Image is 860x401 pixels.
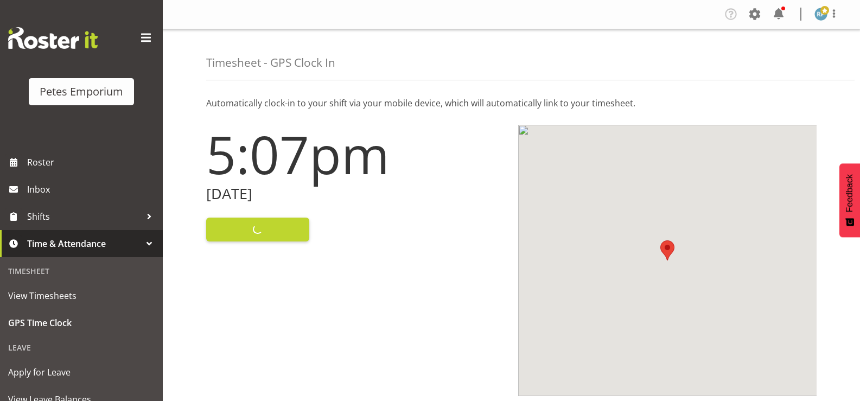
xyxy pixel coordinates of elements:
[8,27,98,49] img: Rosterit website logo
[845,174,855,212] span: Feedback
[27,181,157,198] span: Inbox
[8,288,155,304] span: View Timesheets
[3,309,160,336] a: GPS Time Clock
[206,97,817,110] p: Automatically clock-in to your shift via your mobile device, which will automatically link to you...
[3,336,160,359] div: Leave
[3,359,160,386] a: Apply for Leave
[8,315,155,331] span: GPS Time Clock
[206,56,335,69] h4: Timesheet - GPS Clock In
[206,125,505,183] h1: 5:07pm
[8,364,155,380] span: Apply for Leave
[27,154,157,170] span: Roster
[206,186,505,202] h2: [DATE]
[839,163,860,237] button: Feedback - Show survey
[3,282,160,309] a: View Timesheets
[27,235,141,252] span: Time & Attendance
[27,208,141,225] span: Shifts
[814,8,827,21] img: reina-puketapu721.jpg
[3,260,160,282] div: Timesheet
[40,84,123,100] div: Petes Emporium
